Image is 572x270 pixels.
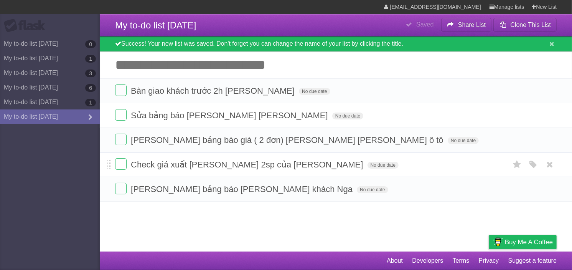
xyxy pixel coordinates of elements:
div: Success! Your new list was saved. Don't forget you can change the name of your list by clicking t... [100,36,572,51]
span: No due date [299,88,330,95]
b: 6 [85,84,96,92]
span: Bàn giao khách trước 2h [PERSON_NAME] [131,86,297,96]
a: Suggest a feature [508,253,557,268]
span: No due date [332,113,363,119]
a: Developers [412,253,443,268]
span: No due date [357,186,388,193]
span: No due date [448,137,479,144]
span: Check giá xuất [PERSON_NAME] 2sp của [PERSON_NAME] [131,160,365,169]
span: [PERSON_NAME] bảng báo giá ( 2 đơn) [PERSON_NAME] [PERSON_NAME] ô tô [131,135,445,145]
a: Buy me a coffee [489,235,557,249]
span: [PERSON_NAME] bảng báo [PERSON_NAME] khách Nga [131,184,354,194]
span: No due date [368,162,399,169]
b: Clone This List [510,22,551,28]
label: Done [115,134,127,145]
label: Done [115,84,127,96]
label: Done [115,183,127,194]
b: 0 [85,40,96,48]
a: About [387,253,403,268]
b: 1 [85,99,96,106]
span: Buy me a coffee [505,235,553,249]
b: 1 [85,55,96,63]
span: My to-do list [DATE] [115,20,196,30]
label: Done [115,109,127,121]
button: Clone This List [493,18,557,32]
div: Flask [4,19,50,33]
b: Saved [416,21,434,28]
span: Sửa bảng báo [PERSON_NAME] [PERSON_NAME] [131,111,330,120]
label: Done [115,158,127,170]
b: 3 [85,70,96,77]
img: Buy me a coffee [493,235,503,248]
button: Share List [441,18,492,32]
label: Star task [510,158,524,171]
b: Share List [458,22,486,28]
a: Privacy [479,253,499,268]
a: Terms [453,253,470,268]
